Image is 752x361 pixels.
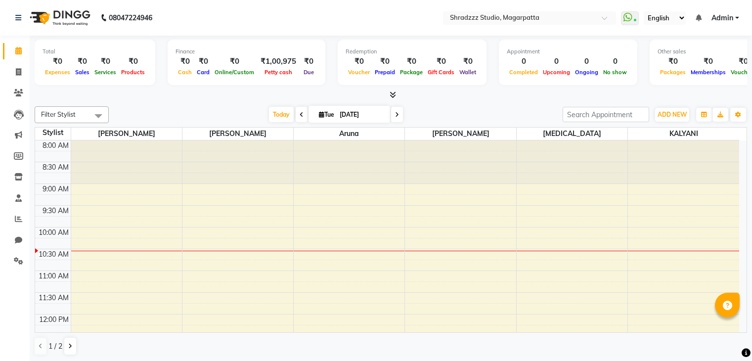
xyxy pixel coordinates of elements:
[658,111,687,118] span: ADD NEW
[212,69,257,76] span: Online/Custom
[507,47,629,56] div: Appointment
[48,341,62,352] span: 1 / 2
[563,107,649,122] input: Search Appointment
[37,315,71,325] div: 12:00 PM
[507,69,540,76] span: Completed
[269,107,294,122] span: Today
[601,56,629,67] div: 0
[688,56,728,67] div: ₹0
[176,69,194,76] span: Cash
[425,56,457,67] div: ₹0
[688,69,728,76] span: Memberships
[398,69,425,76] span: Package
[194,56,212,67] div: ₹0
[212,56,257,67] div: ₹0
[573,69,601,76] span: Ongoing
[71,128,182,140] span: [PERSON_NAME]
[37,227,71,238] div: 10:00 AM
[601,69,629,76] span: No show
[507,56,540,67] div: 0
[710,321,742,351] iframe: chat widget
[405,128,516,140] span: [PERSON_NAME]
[658,56,688,67] div: ₹0
[337,107,386,122] input: 2025-09-02
[41,140,71,151] div: 8:00 AM
[73,69,92,76] span: Sales
[41,162,71,173] div: 8:30 AM
[517,128,627,140] span: [MEDICAL_DATA]
[372,56,398,67] div: ₹0
[573,56,601,67] div: 0
[109,4,152,32] b: 08047224946
[41,184,71,194] div: 9:00 AM
[346,69,372,76] span: Voucher
[655,108,689,122] button: ADD NEW
[346,56,372,67] div: ₹0
[294,128,404,140] span: Aruna
[658,69,688,76] span: Packages
[540,56,573,67] div: 0
[25,4,93,32] img: logo
[41,206,71,216] div: 9:30 AM
[37,271,71,281] div: 11:00 AM
[257,56,300,67] div: ₹1,00,975
[457,69,479,76] span: Wallet
[457,56,479,67] div: ₹0
[92,69,119,76] span: Services
[300,56,317,67] div: ₹0
[182,128,293,140] span: [PERSON_NAME]
[425,69,457,76] span: Gift Cards
[194,69,212,76] span: Card
[176,56,194,67] div: ₹0
[628,128,739,140] span: KALYANI
[346,47,479,56] div: Redemption
[43,56,73,67] div: ₹0
[41,110,76,118] span: Filter Stylist
[372,69,398,76] span: Prepaid
[43,47,147,56] div: Total
[119,56,147,67] div: ₹0
[398,56,425,67] div: ₹0
[92,56,119,67] div: ₹0
[540,69,573,76] span: Upcoming
[316,111,337,118] span: Tue
[262,69,295,76] span: Petty cash
[176,47,317,56] div: Finance
[301,69,316,76] span: Due
[37,293,71,303] div: 11:30 AM
[73,56,92,67] div: ₹0
[711,13,733,23] span: Admin
[35,128,71,138] div: Stylist
[37,249,71,260] div: 10:30 AM
[119,69,147,76] span: Products
[43,69,73,76] span: Expenses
